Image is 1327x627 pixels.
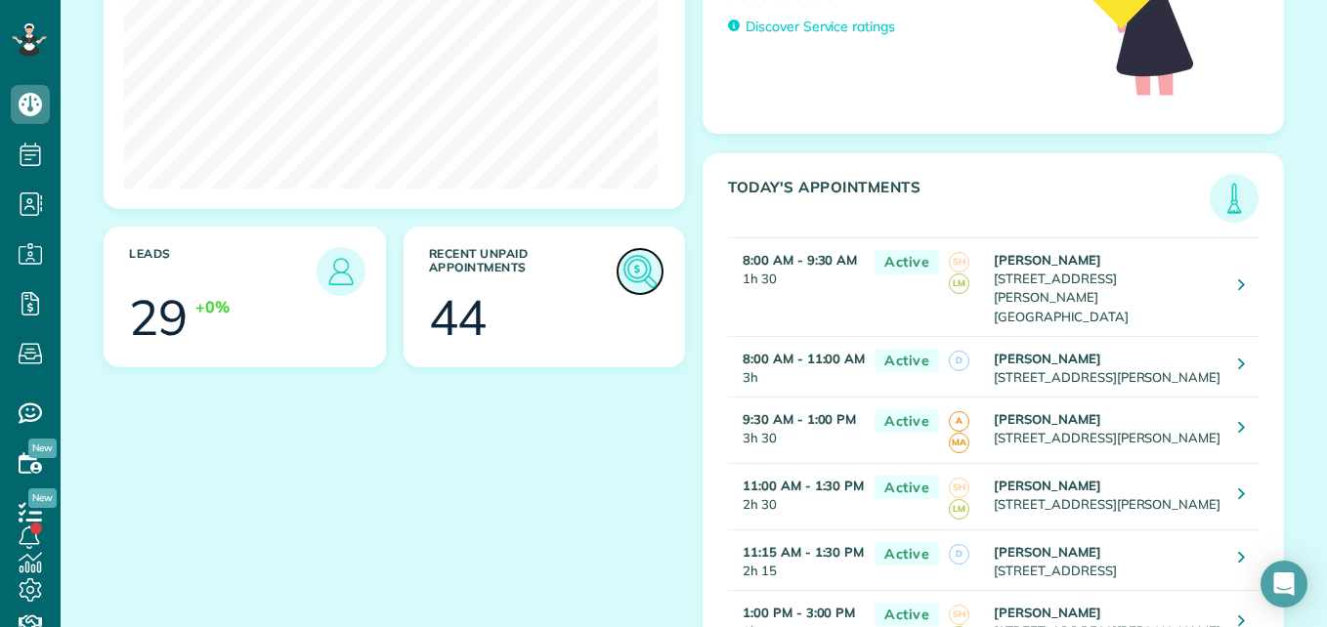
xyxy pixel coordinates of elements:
strong: 11:00 AM - 1:30 PM [743,478,864,493]
span: D [949,544,969,564]
div: 29 [129,293,188,342]
strong: [PERSON_NAME] [994,478,1101,493]
span: LM [949,499,969,520]
strong: [PERSON_NAME] [994,544,1101,560]
strong: 8:00 AM - 9:30 AM [743,252,857,268]
td: [STREET_ADDRESS][PERSON_NAME] [989,397,1223,463]
img: icon_todays_appointments-901f7ab196bb0bea1936b74009e4eb5ffbc2d2711fa7634e0d609ed5ef32b18b.png [1215,179,1254,218]
td: [STREET_ADDRESS] [PERSON_NAME][GEOGRAPHIC_DATA] [989,238,1223,336]
h3: Recent unpaid appointments [429,247,617,296]
span: MA [949,433,969,453]
strong: 1:00 PM - 3:00 PM [743,605,855,620]
strong: [PERSON_NAME] [994,411,1101,427]
p: Discover Service ratings [746,17,895,37]
img: icon_leads-1bed01f49abd5b7fead27621c3d59655bb73ed531f8eeb49469d10e621d6b896.png [321,252,361,291]
span: Active [875,603,939,627]
span: Active [875,250,939,274]
div: +0% [195,296,230,318]
span: A [949,411,969,432]
h3: Today's Appointments [728,179,1210,223]
span: D [949,351,969,371]
span: Active [875,476,939,500]
strong: [PERSON_NAME] [994,351,1101,366]
strong: 8:00 AM - 11:00 AM [743,351,865,366]
td: 3h [728,336,865,397]
span: Active [875,542,939,566]
span: New [28,488,57,508]
span: Active [875,409,939,434]
td: [STREET_ADDRESS][PERSON_NAME] [989,463,1223,529]
span: LM [949,273,969,294]
strong: 11:15 AM - 1:30 PM [743,544,864,560]
td: [STREET_ADDRESS] [989,529,1223,590]
span: New [28,439,57,458]
a: Discover Service ratings [728,17,895,37]
span: SH [949,478,969,498]
span: Active [875,349,939,373]
strong: 9:30 AM - 1:00 PM [743,411,856,427]
strong: [PERSON_NAME] [994,252,1101,268]
h3: Leads [129,247,317,296]
div: Open Intercom Messenger [1261,561,1307,607]
td: 2h 30 [728,463,865,529]
td: 2h 15 [728,529,865,590]
img: icon_unpaid_appointments-47b8ce3997adf2238b356f14209ab4cced10bd1f174958f3ca8f1d0dd7fffeee.png [618,249,663,294]
td: 1h 30 [728,238,865,336]
td: [STREET_ADDRESS][PERSON_NAME] [989,336,1223,397]
strong: [PERSON_NAME] [994,605,1101,620]
span: SH [949,252,969,272]
div: 44 [429,293,488,342]
td: 3h 30 [728,397,865,463]
span: SH [949,605,969,625]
